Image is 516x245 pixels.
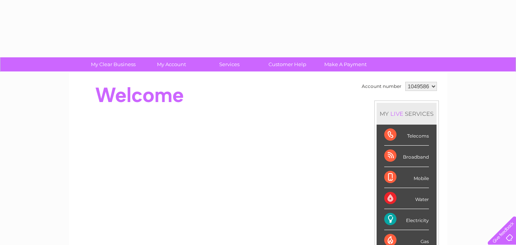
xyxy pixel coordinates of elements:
div: Broadband [384,146,429,167]
a: My Account [140,57,203,71]
a: My Clear Business [82,57,145,71]
td: Account number [360,80,403,93]
div: MY SERVICES [377,103,437,125]
a: Make A Payment [314,57,377,71]
div: Mobile [384,167,429,188]
a: Customer Help [256,57,319,71]
div: Telecoms [384,125,429,146]
div: Water [384,188,429,209]
a: Services [198,57,261,71]
div: LIVE [389,110,405,117]
div: Electricity [384,209,429,230]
